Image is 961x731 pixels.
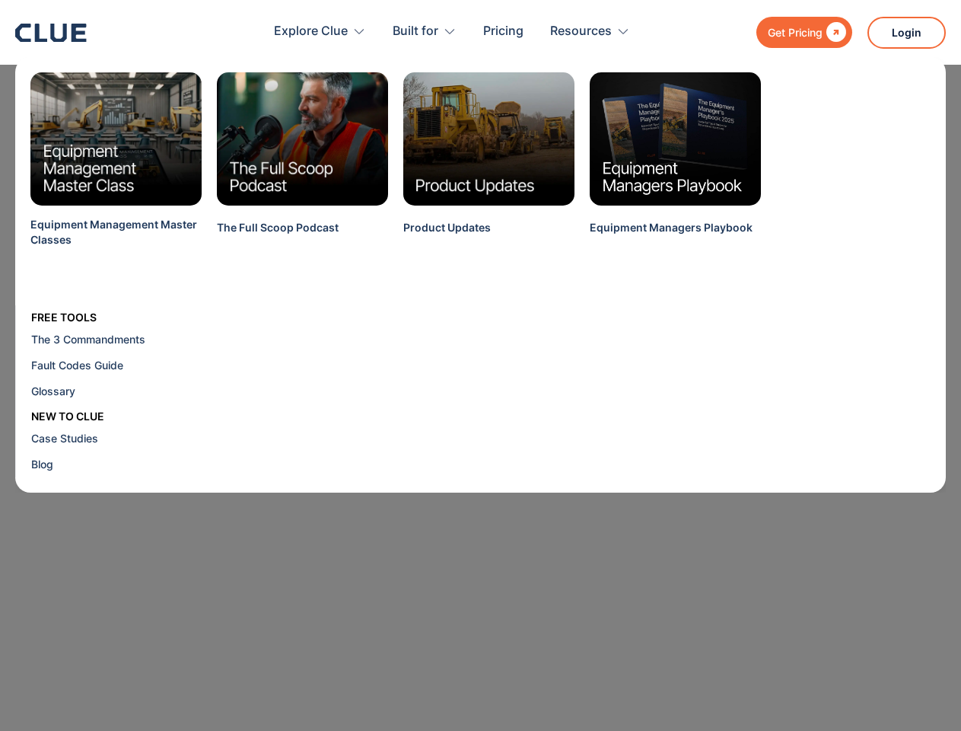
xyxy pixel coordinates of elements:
[403,220,491,235] div: Product Updates
[274,8,348,56] div: Explore Clue
[590,220,753,235] div: Equipment Managers Playbook
[31,378,223,404] a: Glossary
[30,72,202,206] img: Equipment Management MasterClasses
[403,220,491,254] a: Product Updates
[31,409,104,426] div: New to clue
[483,8,523,56] a: Pricing
[30,217,202,267] a: Equipment Management Master Classes
[768,23,823,42] div: Get Pricing
[590,72,761,206] img: Equipment Managers Playbook
[217,72,388,206] img: Clue Full Scoop Podcast
[403,72,574,206] img: Clue Product Updates
[31,327,223,353] a: The 3 Commandments
[31,357,217,373] div: Fault Codes Guide
[30,217,202,248] div: Equipment Management Master Classes
[15,57,946,493] nav: Resources
[31,452,223,477] a: Blog
[31,456,217,472] div: Blog
[31,383,217,399] div: Glossary
[274,8,366,56] div: Explore Clue
[31,353,223,378] a: Fault Codes Guide
[31,331,217,347] div: The 3 Commandments
[756,17,852,48] a: Get Pricing
[31,426,223,452] a: Case Studies
[393,8,438,56] div: Built for
[31,430,217,446] div: Case Studies
[550,8,630,56] div: Resources
[590,220,753,254] a: Equipment Managers Playbook
[550,8,612,56] div: Resources
[867,17,946,49] a: Login
[823,23,846,42] div: 
[393,8,457,56] div: Built for
[217,220,339,235] div: The Full Scoop Podcast
[31,310,97,327] div: free tools
[217,220,339,254] a: The Full Scoop Podcast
